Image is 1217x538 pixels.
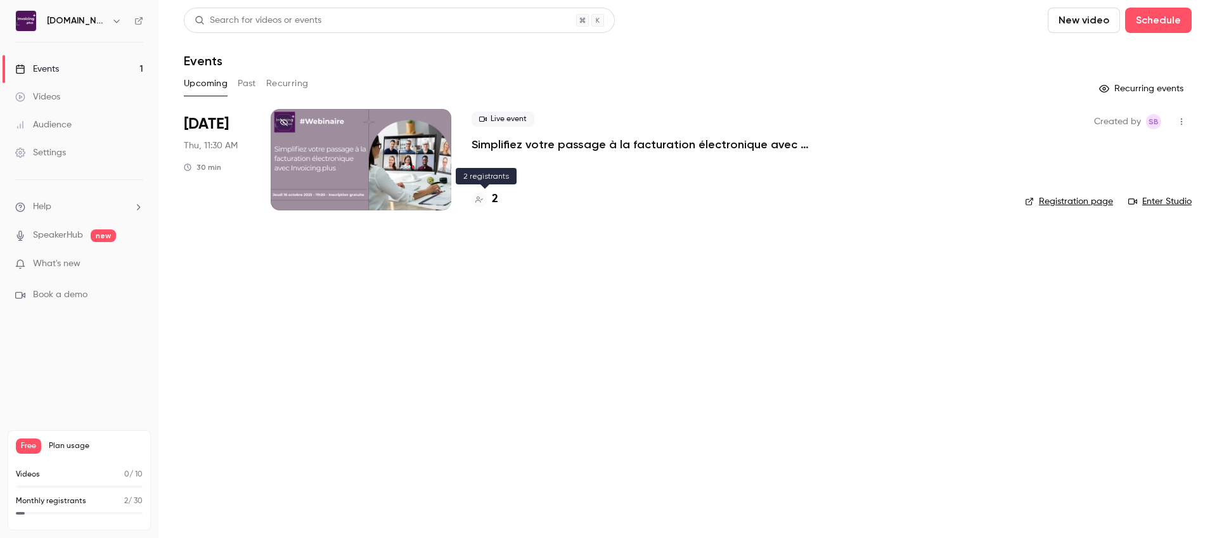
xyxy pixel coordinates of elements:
a: Registration page [1025,195,1113,208]
a: Enter Studio [1128,195,1192,208]
span: new [91,229,116,242]
span: Free [16,439,41,454]
div: Oct 16 Thu, 11:30 AM (Europe/Paris) [184,109,250,210]
span: SB [1149,114,1159,129]
span: Live event [472,112,534,127]
a: Simplifiez votre passage à la facturation électronique avec [DOMAIN_NAME] [472,137,852,152]
span: Thu, 11:30 AM [184,139,238,152]
div: Search for videos or events [195,14,321,27]
button: Past [238,74,256,94]
a: 2 [472,191,498,208]
div: Audience [15,118,72,131]
span: [DATE] [184,114,229,134]
p: Videos [16,469,40,480]
h4: 2 [492,191,498,208]
span: Book a demo [33,288,87,302]
button: New video [1048,8,1120,33]
span: Plan usage [49,441,143,451]
p: / 10 [124,469,143,480]
h6: [DOMAIN_NAME] [47,15,106,27]
button: Recurring events [1093,79,1192,99]
div: Domaine: [DOMAIN_NAME] [33,33,143,43]
img: website_grey.svg [20,33,30,43]
div: Domaine [65,75,98,83]
span: 0 [124,471,129,478]
span: Sonia Baculard [1146,114,1161,129]
a: SpeakerHub [33,229,83,242]
p: / 30 [124,496,143,507]
span: What's new [33,257,80,271]
li: help-dropdown-opener [15,200,143,214]
p: Monthly registrants [16,496,86,507]
div: Videos [15,91,60,103]
span: 2 [124,497,128,505]
div: Mots-clés [158,75,194,83]
button: Schedule [1125,8,1192,33]
img: tab_domain_overview_orange.svg [51,74,61,84]
div: v 4.0.25 [35,20,62,30]
button: Upcoming [184,74,228,94]
img: logo_orange.svg [20,20,30,30]
h1: Events [184,53,222,68]
span: Help [33,200,51,214]
img: tab_keywords_by_traffic_grey.svg [144,74,154,84]
img: Invoicing.plus [16,11,36,31]
span: Created by [1094,114,1141,129]
div: 30 min [184,162,221,172]
div: Settings [15,146,66,159]
button: Recurring [266,74,309,94]
div: Events [15,63,59,75]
